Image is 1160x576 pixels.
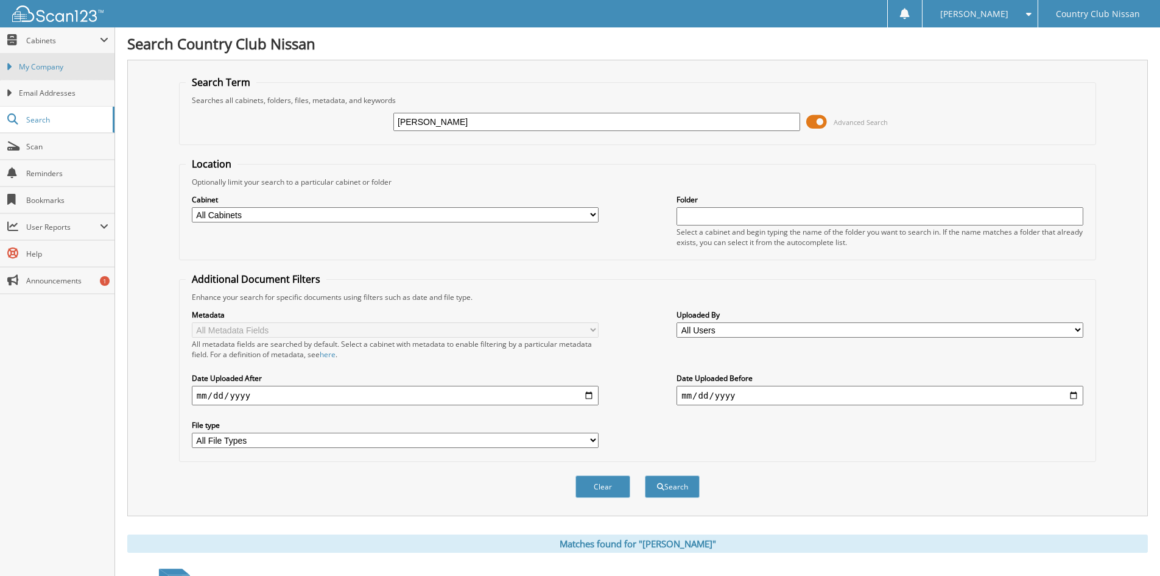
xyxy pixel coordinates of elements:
span: Email Addresses [19,88,108,99]
span: Help [26,249,108,259]
div: Matches found for "[PERSON_NAME]" [127,535,1148,553]
span: Search [26,115,107,125]
a: here [320,349,336,360]
div: Enhance your search for specific documents using filters such as date and file type. [186,292,1089,302]
button: Search [645,475,700,498]
label: Date Uploaded After [192,373,599,383]
legend: Additional Document Filters [186,272,326,286]
span: Reminders [26,168,108,179]
span: Announcements [26,276,108,286]
div: 1 [100,276,110,286]
label: Uploaded By [677,310,1083,320]
input: start [192,386,599,405]
label: Metadata [192,310,599,320]
span: Advanced Search [834,118,888,127]
span: Cabinets [26,35,100,46]
div: Searches all cabinets, folders, files, metadata, and keywords [186,95,1089,105]
button: Clear [575,475,630,498]
legend: Location [186,157,237,171]
div: Optionally limit your search to a particular cabinet or folder [186,177,1089,187]
label: Cabinet [192,194,599,205]
span: My Company [19,62,108,73]
input: end [677,386,1083,405]
span: Country Club Nissan [1056,10,1140,18]
img: scan123-logo-white.svg [12,5,104,22]
span: User Reports [26,222,100,232]
span: Bookmarks [26,195,108,205]
label: Folder [677,194,1083,205]
div: All metadata fields are searched by default. Select a cabinet with metadata to enable filtering b... [192,339,599,360]
legend: Search Term [186,76,256,89]
label: File type [192,420,599,430]
label: Date Uploaded Before [677,373,1083,383]
span: Scan [26,141,108,152]
div: Select a cabinet and begin typing the name of the folder you want to search in. If the name match... [677,227,1083,247]
span: [PERSON_NAME] [940,10,1008,18]
h1: Search Country Club Nissan [127,34,1148,54]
